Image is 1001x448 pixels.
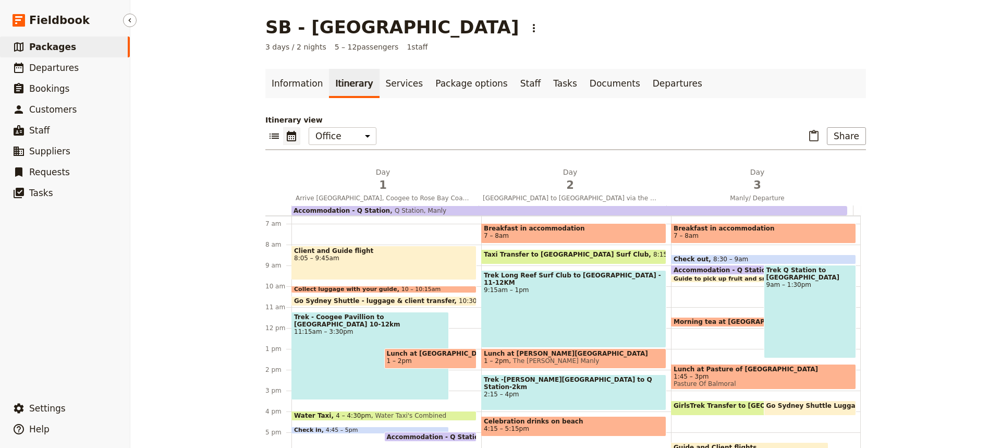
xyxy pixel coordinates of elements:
[764,401,857,416] div: Go Sydney Shuttle Luggage & Client transfer
[484,357,509,365] span: 1 – 2pm
[646,69,709,98] a: Departures
[296,177,470,193] span: 1
[294,207,390,214] span: Accommodation - Q Station
[29,63,79,73] span: Departures
[484,418,664,425] span: Celebration drinks on beach
[265,282,291,290] div: 10 am
[329,69,379,98] a: Itinerary
[484,350,664,357] span: Lunch at [PERSON_NAME][GEOGRAPHIC_DATA]
[265,220,291,228] div: 7 am
[483,177,657,193] span: 2
[29,13,90,28] span: Fieldbook
[671,317,828,327] div: Morning tea at [GEOGRAPHIC_DATA]11:30am – 12pm
[291,246,477,280] div: Client and Guide flight8:05 – 9:45am
[547,69,583,98] a: Tasks
[827,127,866,145] button: Share
[670,167,845,193] h2: Day
[265,303,291,311] div: 11 am
[766,402,929,409] span: Go Sydney Shuttle Luggage & Client transfer
[525,19,543,37] button: Actions
[294,286,401,293] span: Collect luggage with your guide
[484,376,664,391] span: Trek -[PERSON_NAME][GEOGRAPHIC_DATA] to Q Station-2km
[484,272,664,286] span: Trek Long Reef Surf Club to [GEOGRAPHIC_DATA] - 11-12KM
[294,427,326,433] span: Check in
[674,256,713,263] span: Check out
[29,167,70,177] span: Requests
[484,286,664,294] span: 9:15am – 1pm
[291,205,853,215] div: Accommodation - Q StationQ Station, Manly
[291,296,477,306] div: Go Sydney Shuttle - luggage & client transfer10:30 – 11am
[29,424,50,434] span: Help
[265,42,326,52] span: 3 days / 2 nights
[670,177,845,193] span: 3
[291,167,479,205] button: Day1Arrive [GEOGRAPHIC_DATA], Coogee to Rose Bay Coastal Trek
[291,286,477,293] div: Collect luggage with your guide10 – 10:15am
[713,256,748,263] span: 8:30 – 9am
[265,240,291,249] div: 8 am
[764,265,857,358] div: Trek Q Station to [GEOGRAPHIC_DATA]9am – 1:30pm
[265,127,283,145] button: List view
[671,401,828,416] div: GirlsTrek Transfer to [GEOGRAPHIC_DATA]3:30 – 4:15pm
[265,324,291,332] div: 12 pm
[29,83,69,94] span: Bookings
[326,427,358,433] span: 4:45 – 5pm
[380,69,430,98] a: Services
[674,267,775,273] span: Accommodation - Q Station
[479,167,666,205] button: Day2[GEOGRAPHIC_DATA] to [GEOGRAPHIC_DATA] via the Historic [GEOGRAPHIC_DATA]
[671,364,856,390] div: Lunch at Pasture of [GEOGRAPHIC_DATA]1:45 – 3pmPasture Of Balmoral
[674,225,853,232] span: Breakfast in accommodation
[484,251,653,258] span: Taxi Transfer to [GEOGRAPHIC_DATA] Surf Club
[671,275,828,283] div: Guide to pick up fruit and snacks at Coles on [GEOGRAPHIC_DATA].
[265,115,866,125] p: Itinerary view
[583,69,646,98] a: Documents
[653,251,688,263] span: 8:15 – 9am
[387,350,474,357] span: Lunch at [GEOGRAPHIC_DATA], [GEOGRAPHIC_DATA]
[265,17,519,38] h1: SB - [GEOGRAPHIC_DATA]
[291,427,449,434] div: Check in4:45 – 5pm
[29,104,77,115] span: Customers
[371,412,446,419] span: Water Taxi's Combined
[265,386,291,395] div: 3 pm
[291,206,847,215] div: Accommodation - Q StationQ Station, Manly
[335,42,399,52] span: 5 – 12 passengers
[674,402,826,409] span: GirlsTrek Transfer to [GEOGRAPHIC_DATA]
[674,232,699,239] span: 7 – 8am
[459,297,502,305] span: 10:30 – 11am
[291,194,474,202] span: Arrive [GEOGRAPHIC_DATA], Coogee to Rose Bay Coastal Trek
[671,223,856,244] div: Breakfast in accommodation7 – 8am
[265,366,291,374] div: 2 pm
[29,146,70,156] span: Suppliers
[265,69,329,98] a: Information
[481,374,666,410] div: Trek -[PERSON_NAME][GEOGRAPHIC_DATA] to Q Station-2km2:15 – 4pm
[766,281,854,288] span: 9am – 1:30pm
[384,348,477,369] div: Lunch at [GEOGRAPHIC_DATA], [GEOGRAPHIC_DATA]1 – 2pm
[294,328,446,335] span: 11:15am – 3:30pm
[671,265,828,275] div: Accommodation - Q Station5pm – 9amQ Station, Manly
[294,247,474,255] span: Client and Guide flight
[123,14,137,27] button: Hide menu
[805,127,823,145] button: Paste itinerary item
[483,167,657,193] h2: Day
[265,428,291,437] div: 5 pm
[674,318,806,325] span: Morning tea at [GEOGRAPHIC_DATA]
[29,125,50,136] span: Staff
[514,69,547,98] a: Staff
[294,412,336,419] span: Water Taxi
[674,373,853,380] span: 1:45 – 3pm
[666,167,853,205] button: Day3Manly/ Departure
[481,416,666,437] div: Celebration drinks on beach4:15 – 5:15pm
[407,42,428,52] span: 1 staff
[387,357,412,365] span: 1 – 2pm
[291,411,477,421] div: Water Taxi4 – 4:30pmWater Taxi's Combined
[336,412,371,419] span: 4 – 4:30pm
[265,345,291,353] div: 1 pm
[674,380,853,388] span: Pasture Of Balmoral
[674,366,853,373] span: Lunch at Pasture of [GEOGRAPHIC_DATA]
[29,403,66,414] span: Settings
[766,267,854,281] span: Trek Q Station to [GEOGRAPHIC_DATA]
[265,407,291,416] div: 4 pm
[484,232,509,239] span: 7 – 8am
[484,225,664,232] span: Breakfast in accommodation
[481,270,666,348] div: Trek Long Reef Surf Club to [GEOGRAPHIC_DATA] - 11-12KM9:15am – 1pm
[671,255,856,264] div: Check out8:30 – 9am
